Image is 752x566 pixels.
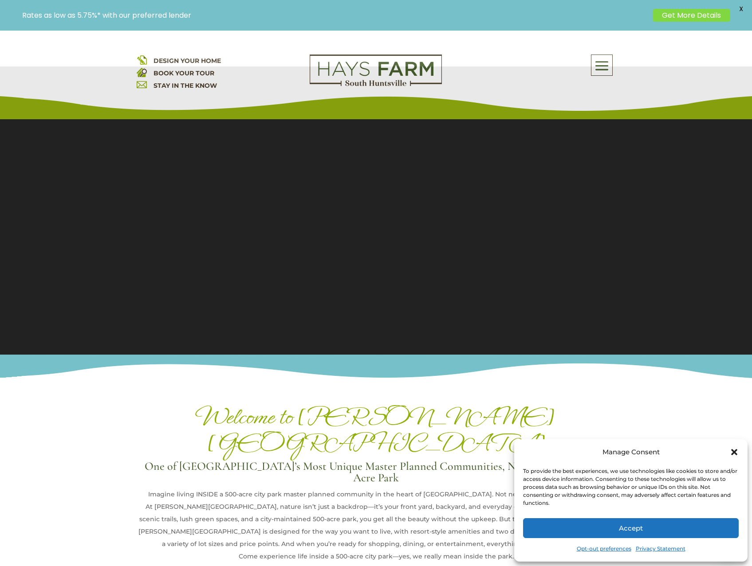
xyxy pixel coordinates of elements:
[137,55,147,65] img: design your home
[137,500,616,550] div: At [PERSON_NAME][GEOGRAPHIC_DATA], nature isn’t just a backdrop—it’s your front yard, backyard, a...
[730,448,739,457] div: Close dialog
[636,543,685,555] a: Privacy Statement
[137,488,616,500] div: Imagine living INSIDE a 500-acre city park master planned community in the heart of [GEOGRAPHIC_D...
[602,446,660,458] div: Manage Consent
[137,461,616,488] h3: One of [GEOGRAPHIC_DATA]’s Most Unique Master Planned Communities, Nestled INSIDE a 500 Acre Park
[22,11,649,20] p: Rates as low as 5.75%* with our preferred lender
[310,80,442,88] a: hays farm homes huntsville development
[577,543,631,555] a: Opt-out preferences
[734,2,748,16] span: X
[523,518,739,538] button: Accept
[137,550,616,562] div: Come experience life inside a 500-acre city park—yes, we really mean inside the park.
[154,82,217,90] a: STAY IN THE KNOW
[523,467,738,507] div: To provide the best experiences, we use technologies like cookies to store and/or access device i...
[653,9,730,22] a: Get More Details
[137,404,616,461] h1: Welcome to [PERSON_NAME][GEOGRAPHIC_DATA]
[154,57,221,65] a: DESIGN YOUR HOME
[154,69,214,77] a: BOOK YOUR TOUR
[310,55,442,86] img: Logo
[137,67,147,77] img: book your home tour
